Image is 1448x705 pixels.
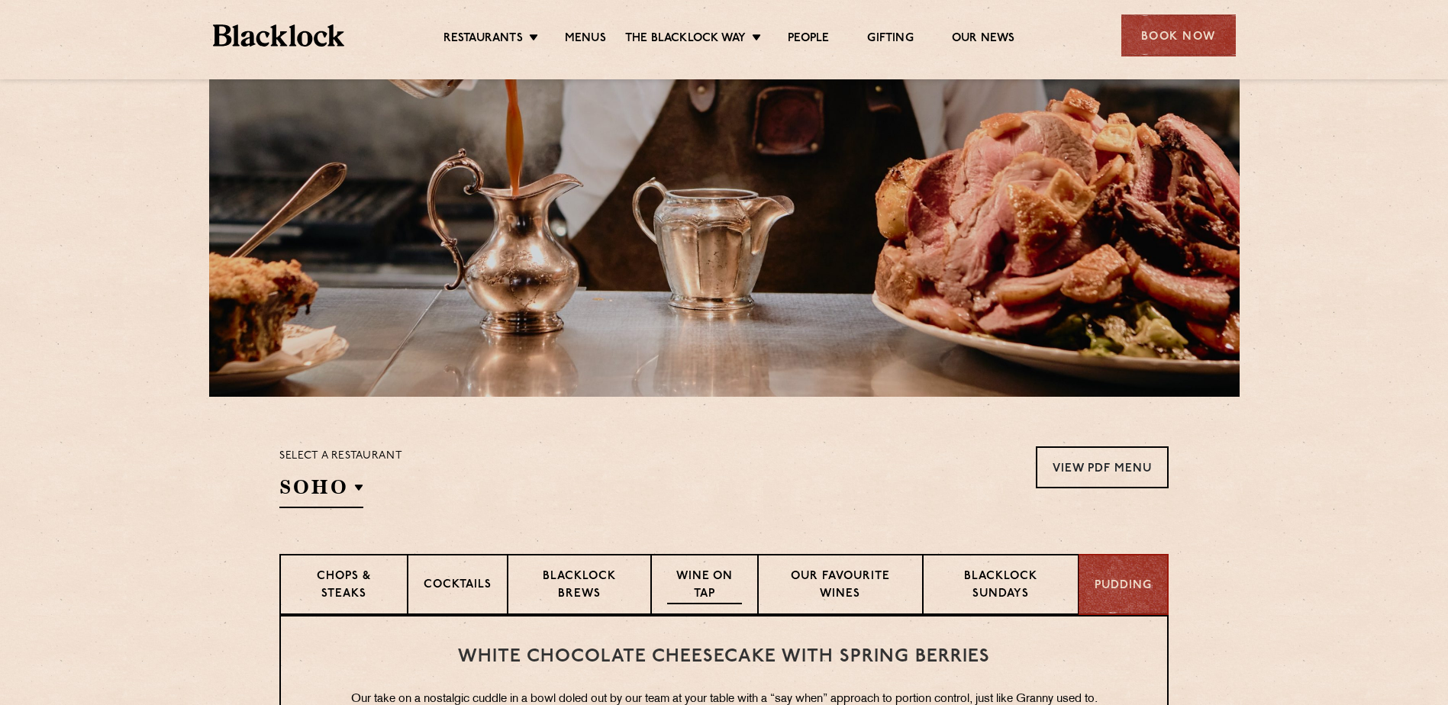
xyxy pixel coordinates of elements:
[296,568,392,604] p: Chops & Steaks
[1095,578,1152,595] p: Pudding
[774,568,906,604] p: Our favourite wines
[524,568,635,604] p: Blacklock Brews
[213,24,345,47] img: BL_Textured_Logo-footer-cropped.svg
[667,568,742,604] p: Wine on Tap
[1121,14,1236,56] div: Book Now
[867,31,913,48] a: Gifting
[279,446,402,466] p: Select a restaurant
[279,474,363,508] h2: SOHO
[424,577,492,596] p: Cocktails
[939,568,1063,604] p: Blacklock Sundays
[311,647,1137,667] h3: White Chocolate Cheesecake with Spring Berries
[565,31,606,48] a: Menus
[443,31,523,48] a: Restaurants
[1036,446,1169,488] a: View PDF Menu
[952,31,1015,48] a: Our News
[625,31,746,48] a: The Blacklock Way
[788,31,829,48] a: People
